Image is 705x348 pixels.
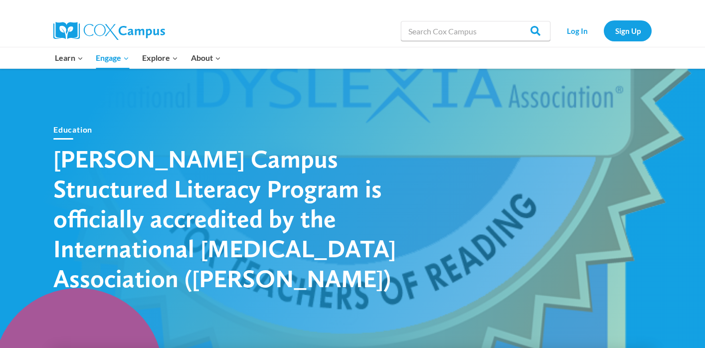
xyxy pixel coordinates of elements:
[604,20,652,41] a: Sign Up
[53,144,402,293] h1: [PERSON_NAME] Campus Structured Literacy Program is officially accredited by the International [M...
[555,20,599,41] a: Log In
[191,51,221,64] span: About
[53,125,92,134] a: Education
[401,21,550,41] input: Search Cox Campus
[142,51,178,64] span: Explore
[555,20,652,41] nav: Secondary Navigation
[55,51,83,64] span: Learn
[53,22,165,40] img: Cox Campus
[48,47,227,68] nav: Primary Navigation
[96,51,129,64] span: Engage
